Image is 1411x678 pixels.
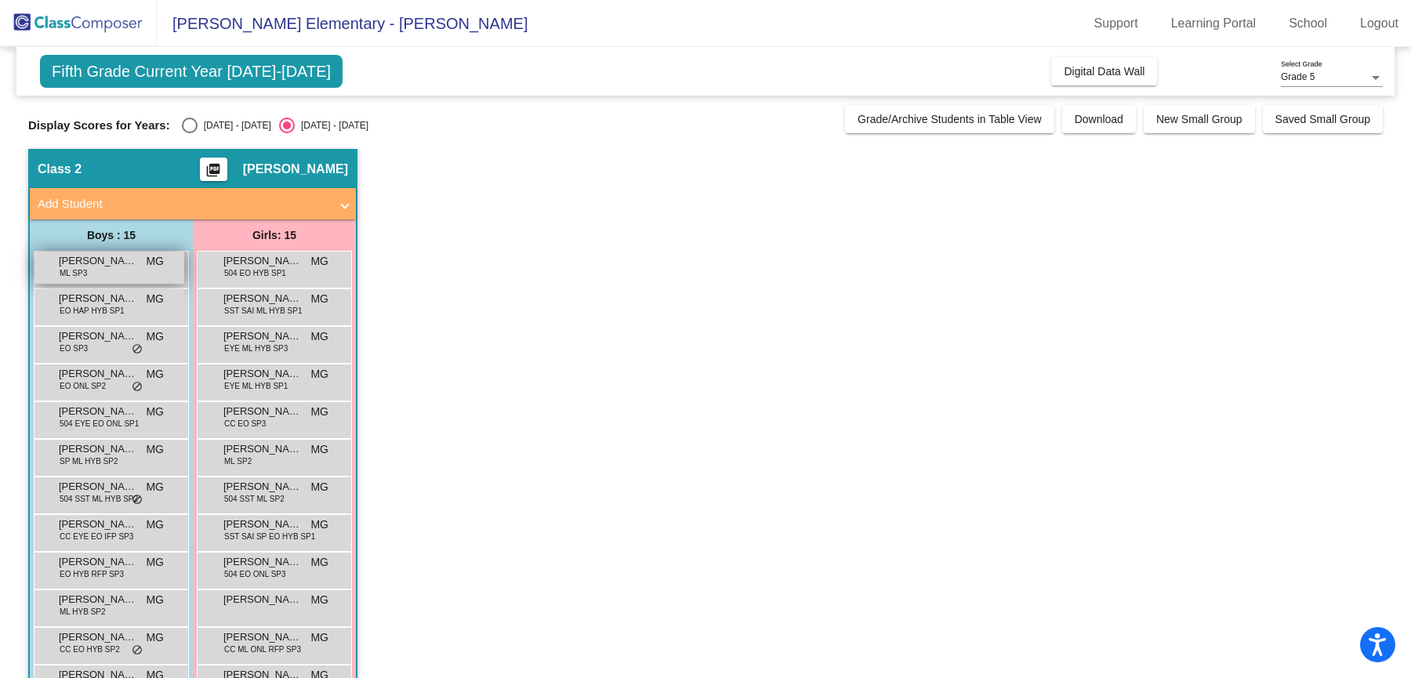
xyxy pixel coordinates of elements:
span: MG [146,291,164,307]
span: [PERSON_NAME] [59,441,137,457]
span: CC EO HYB SP2 [60,644,120,655]
span: [PERSON_NAME] [223,592,302,607]
span: MG [146,441,164,458]
span: [PERSON_NAME] [59,629,137,645]
span: MG [310,404,328,420]
a: School [1276,11,1340,36]
span: [PERSON_NAME] [223,554,302,570]
mat-radio-group: Select an option [182,118,368,133]
span: Grade/Archive Students in Table View [858,113,1042,125]
span: [PERSON_NAME] [59,517,137,532]
button: New Small Group [1144,105,1255,133]
span: CC EO SP3 [224,418,266,430]
span: do_not_disturb_alt [132,381,143,393]
span: SP ML HYB SP2 [60,455,118,467]
span: CC EYE EO IFP SP3 [60,531,133,542]
button: Saved Small Group [1263,105,1383,133]
span: EO HYB RFP SP3 [60,568,124,580]
span: MG [310,328,328,345]
span: do_not_disturb_alt [132,343,143,356]
span: Display Scores for Years: [28,118,170,132]
span: New Small Group [1156,113,1242,125]
span: [PERSON_NAME] [59,404,137,419]
div: [DATE] - [DATE] [295,118,368,132]
span: 504 EYE EO ONL SP1 [60,418,139,430]
span: [PERSON_NAME] [59,592,137,607]
span: Fifth Grade Current Year [DATE]-[DATE] [40,55,343,88]
span: CC ML ONL RFP SP3 [224,644,301,655]
span: MG [310,441,328,458]
a: Learning Portal [1159,11,1269,36]
button: Grade/Archive Students in Table View [845,105,1054,133]
span: MG [310,253,328,270]
span: [PERSON_NAME] [59,291,137,306]
mat-expansion-panel-header: Add Student [30,188,356,219]
mat-panel-title: Add Student [38,195,329,213]
button: Digital Data Wall [1051,57,1157,85]
span: MG [146,366,164,383]
span: [PERSON_NAME] [223,517,302,532]
a: Support [1082,11,1151,36]
span: MG [146,479,164,495]
span: MG [146,629,164,646]
span: [PERSON_NAME] [223,366,302,382]
span: Class 2 [38,161,82,177]
span: 504 EO HYB SP1 [224,267,286,279]
span: MG [310,517,328,533]
span: [PERSON_NAME] [223,404,302,419]
span: MG [310,592,328,608]
span: MG [146,404,164,420]
span: Download [1075,113,1123,125]
span: ML HYB SP2 [60,606,106,618]
span: MG [146,592,164,608]
span: MG [310,479,328,495]
div: Girls: 15 [193,219,356,251]
span: EYE ML HYB SP1 [224,380,288,392]
button: Download [1062,105,1136,133]
span: [PERSON_NAME] [223,629,302,645]
span: EYE ML HYB SP3 [224,343,288,354]
a: Logout [1348,11,1411,36]
span: [PERSON_NAME] [223,441,302,457]
span: 504 SST ML SP2 [224,493,285,505]
span: EO ONL SP2 [60,380,106,392]
span: [PERSON_NAME] [223,253,302,269]
span: MG [146,517,164,533]
div: [DATE] - [DATE] [198,118,271,132]
span: ML SP3 [60,267,87,279]
span: EO SP3 [60,343,88,354]
span: Digital Data Wall [1064,65,1144,78]
span: do_not_disturb_alt [132,494,143,506]
span: [PERSON_NAME] [59,328,137,344]
span: MG [146,253,164,270]
div: Boys : 15 [30,219,193,251]
button: Print Students Details [200,158,227,181]
span: MG [310,291,328,307]
span: Saved Small Group [1275,113,1370,125]
span: EO HAP HYB SP1 [60,305,125,317]
span: SST SAI SP EO HYB SP1 [224,531,315,542]
span: do_not_disturb_alt [132,644,143,657]
span: [PERSON_NAME] [59,366,137,382]
span: [PERSON_NAME] [59,253,137,269]
mat-icon: picture_as_pdf [204,162,223,184]
span: ML SP2 [224,455,252,467]
span: MG [310,366,328,383]
span: [PERSON_NAME] Elementary - [PERSON_NAME] [157,11,528,36]
span: MG [146,328,164,345]
span: [PERSON_NAME] [243,161,348,177]
span: MG [310,554,328,571]
span: [PERSON_NAME] [223,328,302,344]
span: [PERSON_NAME] Sales [223,291,302,306]
span: MG [310,629,328,646]
span: 504 EO ONL SP3 [224,568,286,580]
span: [PERSON_NAME] [59,554,137,570]
span: MG [146,554,164,571]
span: [PERSON_NAME] [223,479,302,495]
span: [PERSON_NAME] [59,479,137,495]
span: Grade 5 [1281,71,1315,82]
span: SST SAI ML HYB SP1 [224,305,302,317]
span: 504 SST ML HYB SP2 [60,493,138,505]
